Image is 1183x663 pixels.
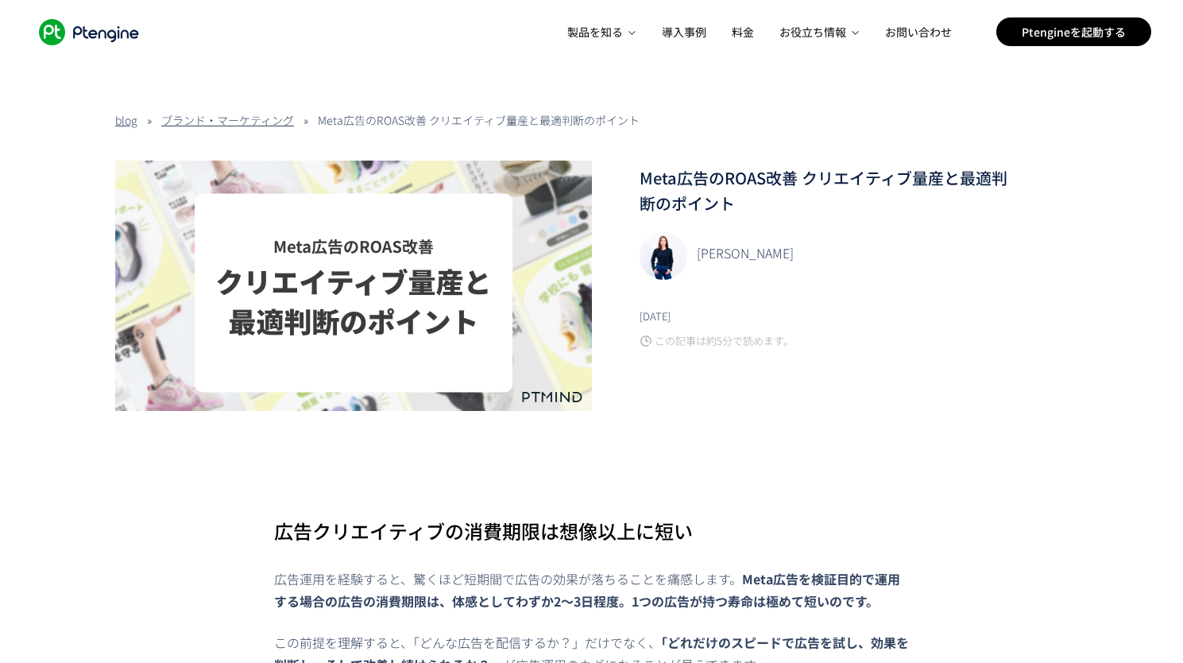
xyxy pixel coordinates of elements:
[567,24,624,40] span: 製品を知る
[697,242,1021,263] p: [PERSON_NAME]
[147,112,152,128] span: »
[318,112,640,128] i: Meta広告のROAS改善 クリエイティブ量産と最適判断のポイント
[274,569,900,611] strong: Meta広告を検証目的で運用する場合の広告の消費期限は、体感としてわずか2～3日程度。1つの広告が持つ寿命は極めて短いのです。
[732,24,754,40] span: 料金
[996,17,1151,46] a: Ptengineを起動する
[303,112,308,128] span: »
[640,165,1021,216] h1: Meta広告のROAS改善 クリエイティブ量産と最適判断のポイント
[274,568,910,612] p: 広告運用を経験すると、驚くほど短期間で広告の効果が落ちることを痛感します。
[640,332,1021,349] p: この記事は約5分で読めます。
[274,517,910,545] h4: 広告クリエイティブの消費期限は想像以上に短い
[640,308,1021,324] p: [DATE]
[779,24,848,40] span: お役立ち情報
[115,112,137,128] a: blog
[115,161,592,411] img: blog image
[662,24,706,40] span: 導入事例
[161,112,294,128] a: ブランド・マーケティング
[640,232,687,280] img: author avatar
[885,24,952,40] span: お問い合わせ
